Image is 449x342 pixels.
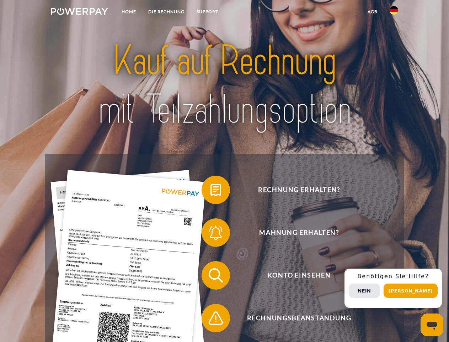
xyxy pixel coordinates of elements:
button: [PERSON_NAME] [384,284,438,298]
img: title-powerpay_de.svg [68,34,381,136]
img: qb_bill.svg [207,181,225,199]
button: Rechnungsbeanstandung [202,304,386,332]
img: de [390,6,398,15]
button: Rechnung erhalten? [202,176,386,204]
a: agb [362,5,384,18]
span: Konto einsehen [212,261,386,290]
img: qb_bell.svg [207,224,225,242]
button: Nein [349,284,380,298]
span: Rechnungsbeanstandung [212,304,386,332]
span: Rechnung erhalten? [212,176,386,204]
img: logo-powerpay-white.svg [51,8,108,15]
h3: Benötigen Sie Hilfe? [349,273,438,280]
span: Mahnung erhalten? [212,218,386,247]
img: qb_warning.svg [207,309,225,327]
a: Home [116,5,142,18]
iframe: Schaltfläche zum Öffnen des Messaging-Fensters [421,313,443,336]
button: Mahnung erhalten? [202,218,386,247]
button: Konto einsehen [202,261,386,290]
div: Schnellhilfe [344,269,442,308]
a: DIE RECHNUNG [142,5,191,18]
img: qb_search.svg [207,266,225,284]
a: SUPPORT [191,5,224,18]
